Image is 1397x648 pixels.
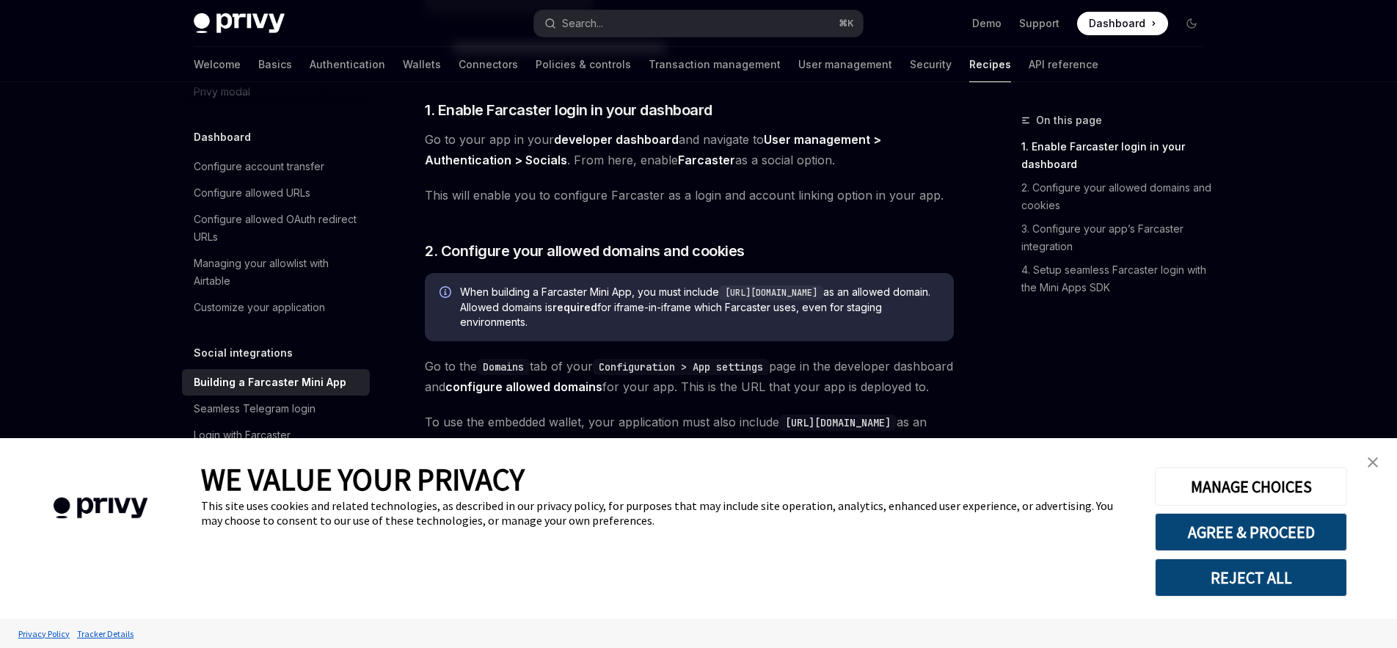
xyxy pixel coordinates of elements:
[1180,12,1203,35] button: Toggle dark mode
[22,476,179,540] img: company logo
[194,184,310,202] div: Configure allowed URLs
[182,250,370,294] a: Managing your allowlist with Airtable
[201,498,1133,528] div: This site uses cookies and related technologies, as described in our privacy policy, for purposes...
[972,16,1002,31] a: Demo
[194,211,361,246] div: Configure allowed OAuth redirect URLs
[798,47,892,82] a: User management
[182,422,370,448] a: Login with Farcaster
[552,301,597,313] strong: required
[445,379,602,395] a: configure allowed domains
[1368,457,1378,467] img: close banner
[182,180,370,206] a: Configure allowed URLs
[15,621,73,647] a: Privacy Policy
[439,286,454,301] svg: Info
[779,415,897,431] code: [URL][DOMAIN_NAME]
[194,299,325,316] div: Customize your application
[182,396,370,422] a: Seamless Telegram login
[425,412,954,473] span: To use the embedded wallet, your application must also include as an allowed domain. Including Fa...
[182,294,370,321] a: Customize your application
[1021,135,1215,176] a: 1. Enable Farcaster login in your dashboard
[425,132,881,167] strong: User management > Authentication > Socials
[194,47,241,82] a: Welcome
[839,18,854,29] span: ⌘ K
[1021,176,1215,217] a: 2. Configure your allowed domains and cookies
[194,128,251,146] h5: Dashboard
[194,158,324,175] div: Configure account transfer
[1155,513,1347,551] button: AGREE & PROCEED
[562,15,603,32] div: Search...
[1036,112,1102,129] span: On this page
[1155,558,1347,597] button: REJECT ALL
[459,47,518,82] a: Connectors
[425,185,954,205] span: This will enable you to configure Farcaster as a login and account linking option in your app.
[194,426,291,444] div: Login with Farcaster
[194,255,361,290] div: Managing your allowlist with Airtable
[1358,448,1387,477] a: close banner
[182,369,370,396] a: Building a Farcaster Mini App
[554,132,679,148] a: developer dashboard
[194,400,315,418] div: Seamless Telegram login
[477,359,530,375] code: Domains
[194,13,285,34] img: dark logo
[1155,467,1347,506] button: MANAGE CHOICES
[719,285,823,300] code: [URL][DOMAIN_NAME]
[1019,16,1059,31] a: Support
[1029,47,1098,82] a: API reference
[194,344,293,362] h5: Social integrations
[201,460,525,498] span: WE VALUE YOUR PRIVACY
[1089,16,1145,31] span: Dashboard
[403,47,441,82] a: Wallets
[536,47,631,82] a: Policies & controls
[258,47,292,82] a: Basics
[593,359,769,375] code: Configuration > App settings
[649,47,781,82] a: Transaction management
[182,153,370,180] a: Configure account transfer
[73,621,137,647] a: Tracker Details
[969,47,1011,82] a: Recipes
[182,206,370,250] a: Configure allowed OAuth redirect URLs
[910,47,952,82] a: Security
[425,129,954,170] span: Go to your app in your and navigate to . From here, enable as a social option.
[310,47,385,82] a: Authentication
[460,285,939,330] span: When building a Farcaster Mini App, you must include as an allowed domain. Allowed domains is for...
[1021,258,1215,299] a: 4. Setup seamless Farcaster login with the Mini Apps SDK
[1021,217,1215,258] a: 3. Configure your app’s Farcaster integration
[194,374,346,391] div: Building a Farcaster Mini App
[1077,12,1168,35] a: Dashboard
[678,153,735,167] strong: Farcaster
[425,356,954,397] span: Go to the tab of your page in the developer dashboard and for your app. This is the URL that your...
[534,10,863,37] button: Search...⌘K
[425,241,745,261] span: 2. Configure your allowed domains and cookies
[425,100,712,120] span: 1. Enable Farcaster login in your dashboard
